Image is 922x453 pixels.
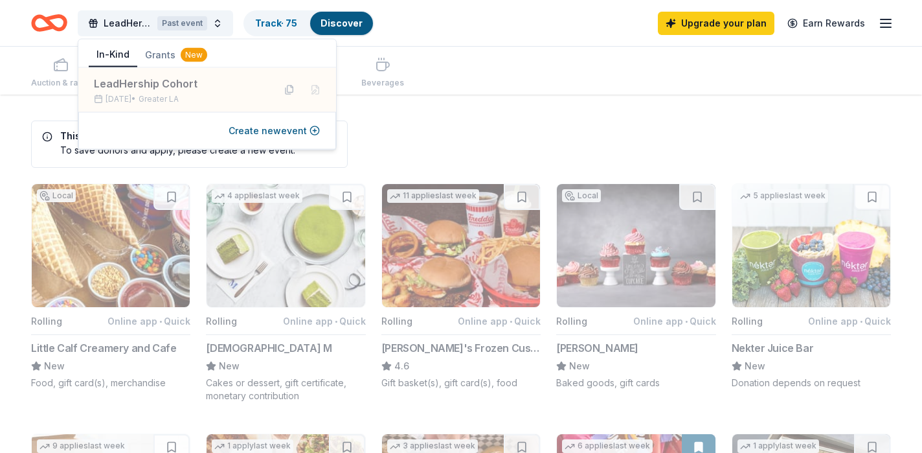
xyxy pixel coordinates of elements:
a: Earn Rewards [780,12,873,35]
div: New [181,48,207,62]
button: Track· 75Discover [243,10,374,36]
button: Image for Nadia CakesLocalRollingOnline app•Quick[PERSON_NAME]NewBaked goods, gift cards [556,183,715,389]
a: Discover [320,17,363,29]
a: Home [31,8,67,38]
a: Track· 75 [255,17,297,29]
span: Greater LA [139,94,179,104]
a: Upgrade your plan [658,12,774,35]
button: Image for Nekter Juice Bar5 applieslast weekRollingOnline app•QuickNekter Juice BarNewDonation de... [732,183,891,389]
button: Create newevent [229,123,320,139]
div: LeadHership Cohort [94,76,264,91]
button: Image for Little Calf Creamery and CafeLocalRollingOnline app•QuickLittle Calf Creamery and CafeN... [31,183,190,389]
button: Image for Freddy's Frozen Custard & Steakburgers11 applieslast weekRollingOnline app•Quick[PERSON... [381,183,541,389]
button: Image for Lady M4 applieslast weekRollingOnline app•Quick[DEMOGRAPHIC_DATA] MNewCakes or dessert,... [206,183,365,402]
span: LeadHership Cohort [104,16,152,31]
button: LeadHership CohortPast event [78,10,233,36]
div: [DATE] • [94,94,264,104]
button: Grants [137,43,215,67]
div: Past event [157,16,207,30]
button: In-Kind [89,43,137,67]
div: To save donors and apply, please create a new event. [42,143,295,157]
